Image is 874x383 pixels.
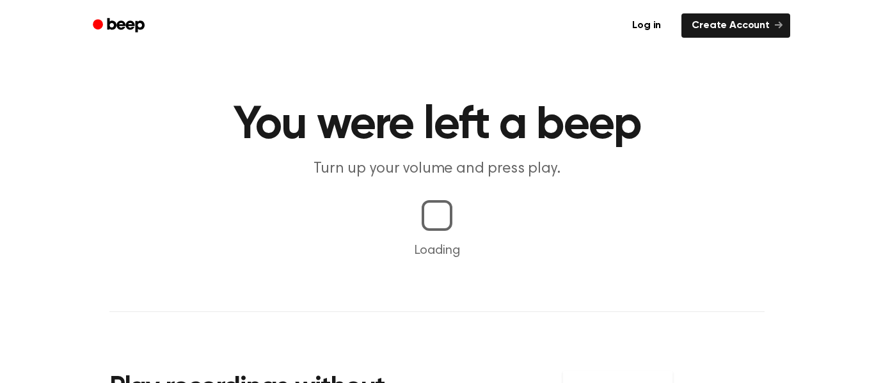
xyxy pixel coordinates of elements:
[619,11,674,40] a: Log in
[191,159,683,180] p: Turn up your volume and press play.
[15,241,859,260] p: Loading
[109,102,765,148] h1: You were left a beep
[84,13,156,38] a: Beep
[681,13,790,38] a: Create Account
